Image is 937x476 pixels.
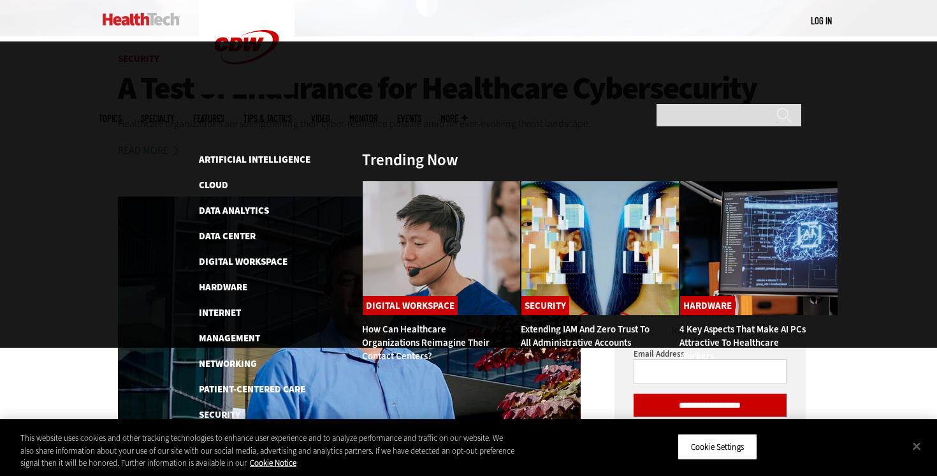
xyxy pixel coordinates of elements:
[199,357,257,370] a: Networking
[811,15,832,26] a: Log in
[199,230,256,242] a: Data Center
[363,296,458,315] a: Digital Workspace
[199,408,240,421] a: Security
[199,306,241,319] a: Internet
[103,13,180,26] img: Home
[199,153,310,166] a: Artificial Intelligence
[678,433,757,460] button: Cookie Settings
[199,383,305,396] a: Patient-Centered Care
[679,323,806,362] a: 4 Key Aspects That Make AI PCs Attractive to Healthcare Workers
[521,296,569,315] a: Security
[20,432,516,470] div: This website uses cookies and other tracking technologies to enhance user experience and to analy...
[199,281,247,294] a: Hardware
[811,14,832,27] div: User menu
[199,332,260,345] a: Management
[362,323,490,362] a: How Can Healthcare Organizations Reimagine Their Contact Centers?
[680,296,735,315] a: Hardware
[521,181,679,316] img: abstract image of woman with pixelated face
[362,152,458,168] h3: Trending Now
[199,204,269,217] a: Data Analytics
[199,255,287,268] a: Digital Workspace
[903,432,931,460] button: Close
[362,181,521,316] img: Healthcare contact center
[199,179,228,191] a: Cloud
[250,457,296,468] a: More information about your privacy
[679,181,838,316] img: Desktop monitor with brain AI concept
[521,323,650,349] a: Extending IAM and Zero Trust to All Administrative Accounts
